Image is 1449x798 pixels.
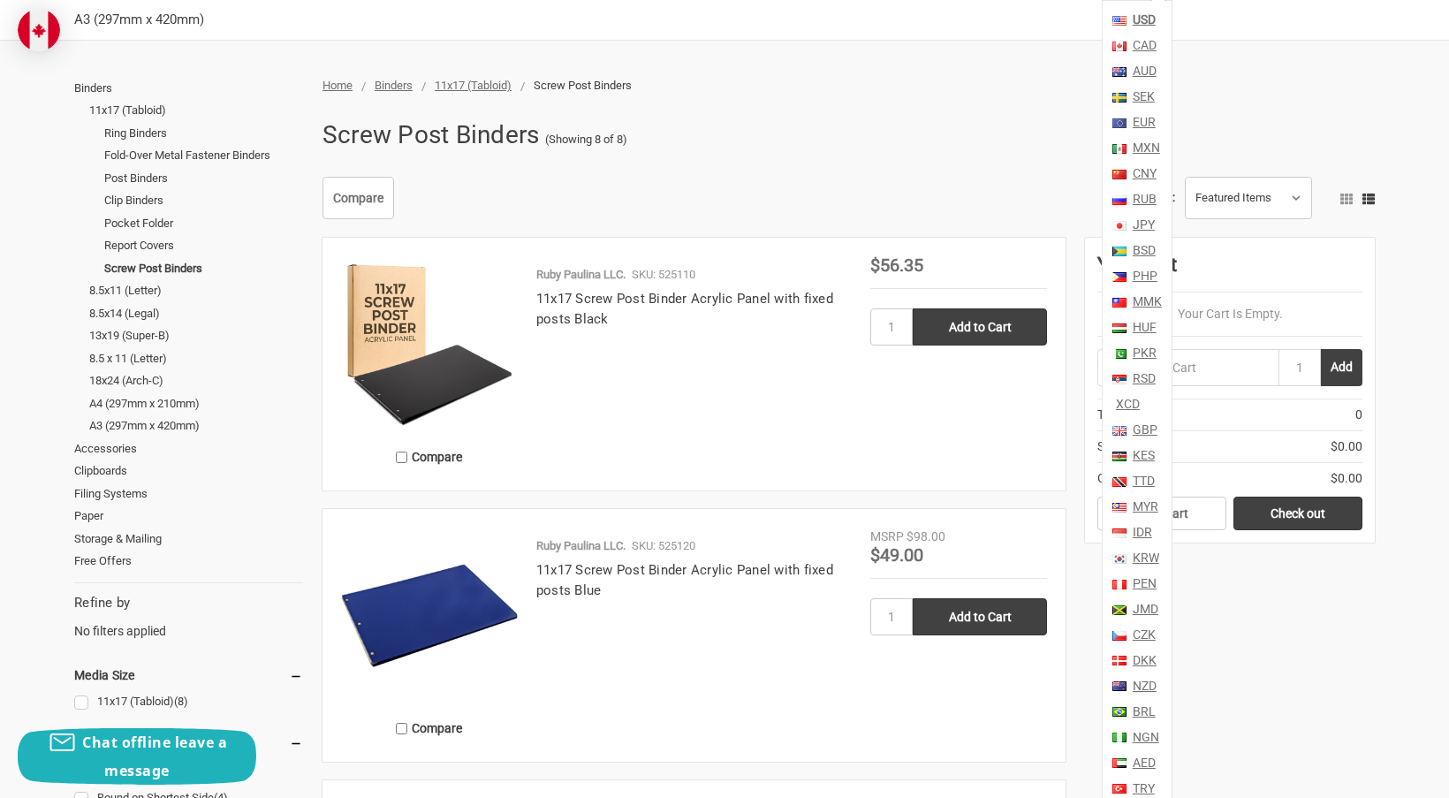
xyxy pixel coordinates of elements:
[1097,406,1161,424] span: Total Items:
[632,266,695,284] p: SKU: 525110
[74,690,303,714] a: 11x17 (Tabloid)
[1097,469,1163,488] span: Grand total:
[1129,494,1158,520] a: MYR
[18,9,60,51] img: duty and tax information for Canada
[174,695,188,708] span: (8)
[1129,673,1157,699] a: NZD
[104,212,303,235] a: Pocket Folder
[1129,340,1157,366] a: PKR
[89,369,303,392] a: 18x24 (Arch-C)
[1133,12,1156,27] strong: USD
[1129,1,1156,33] a: USD
[1129,545,1159,571] a: KRW
[1129,135,1160,161] a: MXN
[536,537,626,555] p: Ruby Paulina LLC.
[74,460,303,483] a: Clipboards
[74,593,303,641] div: No filters applied
[1129,263,1157,289] a: PHP
[74,528,303,551] a: Storage & Mailing
[1129,289,1162,315] a: MMK
[913,308,1047,346] input: Add to Cart
[1129,443,1155,468] a: KES
[1129,622,1156,648] a: CZK
[1129,110,1156,135] a: EUR
[536,266,626,284] p: Ruby Paulina LLC.
[341,256,518,433] img: 11x17 Screw Post Binder Acrylic Panel with fixed posts Black
[1129,417,1157,443] a: GBP
[104,122,303,145] a: Ring Binders
[104,234,303,257] a: Report Covers
[870,544,923,566] span: $49.00
[74,593,303,613] h5: Refine by
[1097,349,1278,386] input: Add SKU to Cart
[870,255,923,276] span: $56.35
[74,437,303,460] a: Accessories
[1129,520,1152,545] a: IDR
[545,131,627,148] span: (Showing 8 of 8)
[89,324,303,347] a: 13x19 (Super-B)
[1129,238,1156,263] a: BSD
[89,302,303,325] a: 8.5x14 (Legal)
[104,144,303,167] a: Fold-Over Metal Fastener Binders
[1129,84,1155,110] a: SEK
[913,598,1047,635] input: Add to Cart
[870,528,904,546] div: MSRP
[341,714,518,743] label: Compare
[89,414,303,437] a: A3 (297mm x 420mm)
[322,79,353,92] a: Home
[632,537,695,555] p: SKU: 525120
[104,167,303,190] a: Post Binders
[104,257,303,280] a: Screw Post Binders
[89,347,303,370] a: 8.5 x 11 (Letter)
[1129,366,1156,391] a: RSD
[1129,648,1157,673] a: DKK
[907,529,945,543] span: $98.00
[536,291,833,327] a: 11x17 Screw Post Binder Acrylic Panel with fixed posts Black
[322,177,394,219] a: Compare
[74,665,303,686] h5: Media Size
[1331,437,1362,456] span: $0.00
[1355,406,1362,424] span: 0
[396,723,407,734] input: Compare
[1321,349,1362,386] button: Add
[1129,315,1157,340] a: HUF
[1129,468,1155,494] a: TTD
[104,189,303,212] a: Clip Binders
[18,728,256,785] button: Chat offline leave a message
[375,79,413,92] a: Binders
[435,79,512,92] a: 11x17 (Tabloid)
[1129,33,1157,58] a: CAD
[536,562,833,598] a: 11x17 Screw Post Binder Acrylic Panel with fixed posts Blue
[341,528,518,704] img: 11x17 Screw Post Binder Acrylic Panel with fixed posts Blue
[1129,161,1157,186] a: CNY
[1112,391,1140,417] a: XCD
[341,443,518,472] label: Compare
[74,77,303,100] a: Binders
[1129,725,1159,750] a: NGN
[89,279,303,302] a: 8.5x11 (Letter)
[1129,58,1157,84] a: AUD
[1233,497,1362,530] a: Check out
[1129,750,1156,776] a: AED
[1097,437,1147,456] span: Subtotal:
[534,79,632,92] span: Screw Post Binders
[89,99,303,122] a: 11x17 (Tabloid)
[74,550,303,573] a: Free Offers
[74,483,303,505] a: Filing Systems
[1097,497,1226,530] a: View Cart
[1097,305,1362,323] p: Your Cart Is Empty.
[1129,212,1155,238] a: JPY
[1129,571,1157,597] a: PEN
[1331,469,1362,488] span: $0.00
[1129,597,1158,622] a: JMD
[1129,699,1156,725] a: BRL
[1129,186,1157,212] a: RUB
[322,112,540,158] h1: Screw Post Binders
[74,505,303,528] a: Paper
[396,452,407,463] input: Compare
